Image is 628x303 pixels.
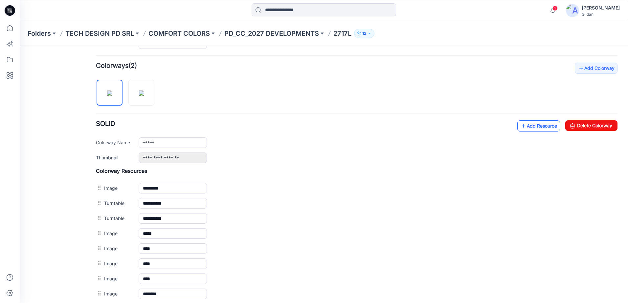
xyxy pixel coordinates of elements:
label: Image [84,244,112,251]
p: 12 [362,30,366,37]
label: Image [84,229,112,236]
a: TECH DESIGN PD SRL [65,29,134,38]
div: Gildan [582,12,620,17]
a: Folders [28,29,51,38]
a: COMFORT COLORS [148,29,210,38]
a: PD_CC_2027 DEVELOPMENTS [224,29,319,38]
label: Image [84,138,112,146]
a: Add Resource [498,74,540,86]
h4: Colorway Resources [76,122,598,128]
label: Turntable [84,169,112,176]
iframe: edit-style [20,46,628,303]
img: avatar [566,4,579,17]
label: Colorway Name [76,93,112,100]
label: Image [84,184,112,191]
label: Turntable [84,153,112,161]
div: [PERSON_NAME] [582,4,620,12]
label: Image [84,214,112,221]
span: 1 [552,6,558,11]
label: Thumbnail [76,108,112,115]
label: Image [84,199,112,206]
p: 2717L [333,29,351,38]
span: SOLID [76,74,95,82]
a: Delete Colorway [546,74,598,85]
button: 12 [354,29,374,38]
